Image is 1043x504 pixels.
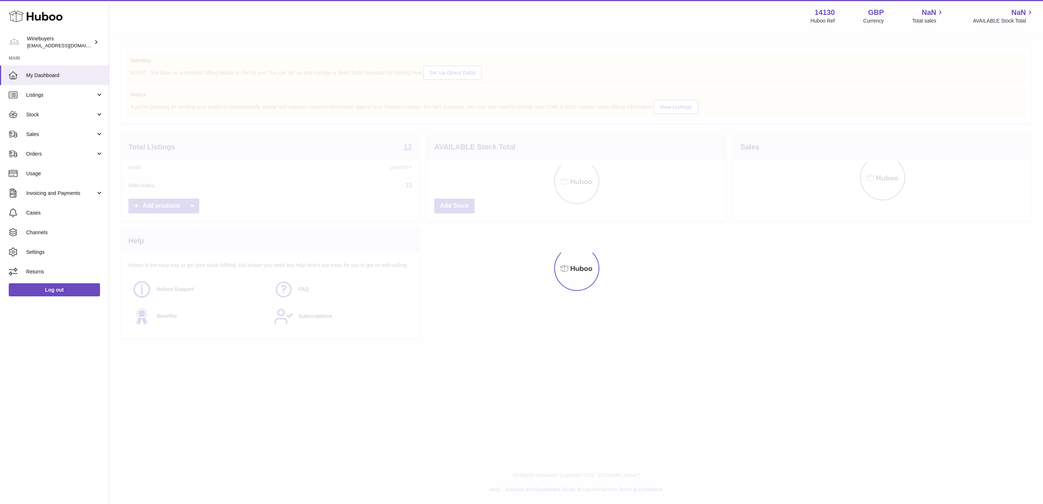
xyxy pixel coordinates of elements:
strong: 14130 [815,8,835,17]
a: NaN Total sales [912,8,944,24]
span: Stock [26,111,96,118]
div: Winebuyers [27,35,92,49]
strong: GBP [868,8,884,17]
span: Sales [26,131,96,138]
div: Currency [863,17,884,24]
span: Listings [26,92,96,99]
span: Channels [26,229,103,236]
span: Orders [26,151,96,157]
span: NaN [922,8,936,17]
span: Cases [26,209,103,216]
span: Settings [26,249,103,256]
span: NaN [1011,8,1026,17]
span: AVAILABLE Stock Total [973,17,1034,24]
span: Usage [26,170,103,177]
span: [EMAIL_ADDRESS][DOMAIN_NAME] [27,43,107,48]
a: NaN AVAILABLE Stock Total [973,8,1034,24]
a: Log out [9,283,100,296]
div: Huboo Ref [811,17,835,24]
span: Invoicing and Payments [26,190,96,197]
span: My Dashboard [26,72,103,79]
span: Returns [26,268,103,275]
span: Total sales [912,17,944,24]
img: internalAdmin-14130@internal.huboo.com [9,37,20,48]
